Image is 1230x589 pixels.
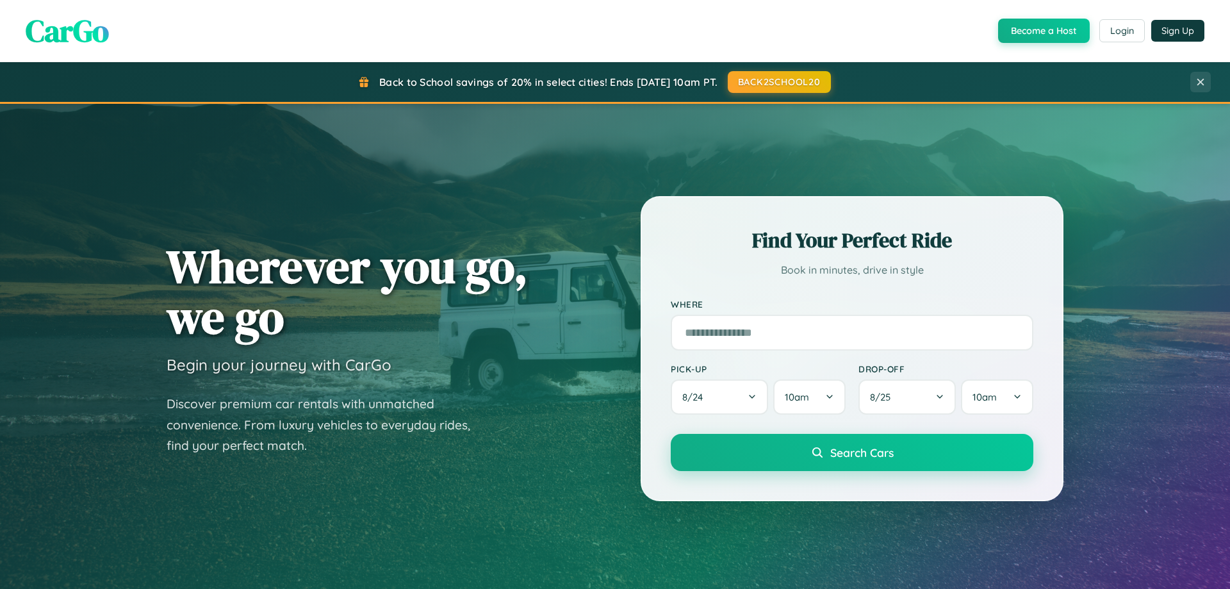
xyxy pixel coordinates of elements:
button: 10am [961,379,1033,415]
span: Back to School savings of 20% in select cities! Ends [DATE] 10am PT. [379,76,717,88]
label: Drop-off [858,363,1033,374]
h3: Begin your journey with CarGo [167,355,391,374]
button: 8/25 [858,379,956,415]
button: Sign Up [1151,20,1204,42]
p: Book in minutes, drive in style [671,261,1033,279]
label: Pick-up [671,363,846,374]
span: 10am [972,391,997,403]
h2: Find Your Perfect Ride [671,226,1033,254]
span: 8 / 25 [870,391,897,403]
button: Login [1099,19,1145,42]
button: Become a Host [998,19,1090,43]
button: 10am [773,379,846,415]
span: Search Cars [830,445,894,460]
p: Discover premium car rentals with unmatched convenience. From luxury vehicles to everyday rides, ... [167,394,487,456]
span: 10am [785,391,809,403]
button: 8/24 [671,379,768,415]
button: Search Cars [671,434,1033,471]
h1: Wherever you go, we go [167,241,528,342]
span: 8 / 24 [682,391,709,403]
label: Where [671,299,1033,310]
button: BACK2SCHOOL20 [728,71,831,93]
span: CarGo [26,10,109,52]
